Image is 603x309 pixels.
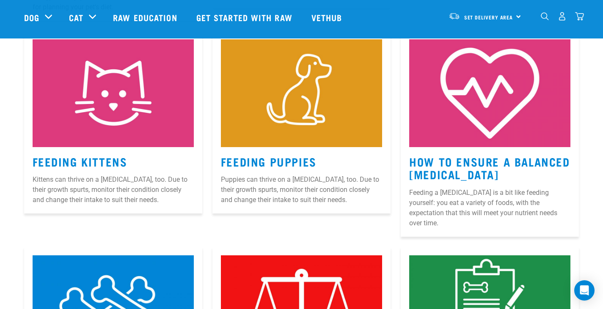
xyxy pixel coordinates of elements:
[409,188,570,228] p: Feeding a [MEDICAL_DATA] is a bit like feeding yourself: you eat a variety of foods, with the exp...
[574,280,595,301] div: Open Intercom Messenger
[558,12,567,21] img: user.png
[221,39,382,147] img: Puppy-Icon.jpg
[449,12,460,20] img: van-moving.png
[33,175,194,205] p: Kittens can thrive on a [MEDICAL_DATA], too. Due to their growth spurts, monitor their condition ...
[221,158,317,164] a: Feeding Puppies
[409,39,570,147] img: 5.jpg
[221,175,382,205] p: Puppies can thrive on a [MEDICAL_DATA], too. Due to their growth spurts, monitor their condition ...
[24,11,39,24] a: Dog
[69,11,83,24] a: Cat
[33,158,127,164] a: Feeding Kittens
[541,12,549,20] img: home-icon-1@2x.png
[575,12,584,21] img: home-icon@2x.png
[464,16,513,19] span: Set Delivery Area
[105,0,187,34] a: Raw Education
[409,158,570,178] a: How to Ensure a Balanced [MEDICAL_DATA]
[188,0,303,34] a: Get started with Raw
[303,0,353,34] a: Vethub
[33,39,194,147] img: Kitten-Icon.jpg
